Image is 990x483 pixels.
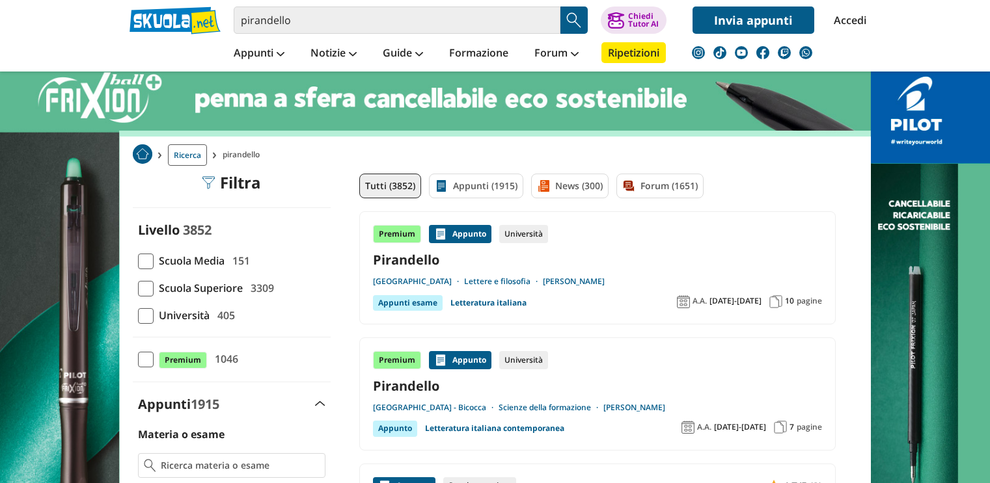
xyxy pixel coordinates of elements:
a: News (300) [531,174,609,198]
span: 10 [785,296,794,306]
span: 3309 [245,280,274,296]
span: 1915 [191,395,219,413]
img: Appunti contenuto [434,354,447,367]
div: Appunti esame [373,295,443,311]
img: Anno accademico [681,421,694,434]
div: Appunto [373,421,417,436]
span: 405 [212,307,235,324]
a: Scienze della formazione [499,402,603,413]
label: Materia o esame [138,427,225,441]
img: Ricerca materia o esame [144,459,156,472]
span: A.A. [697,422,711,432]
a: Home [133,144,152,166]
span: [DATE]-[DATE] [714,422,766,432]
img: Forum filtro contenuto [622,179,635,192]
a: Lettere e filosofia [464,276,543,287]
img: Filtra filtri mobile [202,176,215,189]
img: Appunti filtro contenuto [435,179,448,192]
span: A.A. [693,296,707,306]
span: Premium [159,352,207,369]
a: Letteratura italiana contemporanea [425,421,564,436]
input: Ricerca materia o esame [161,459,319,472]
div: Premium [373,225,421,243]
img: Anno accademico [677,295,690,308]
a: Appunti (1915) [429,174,523,198]
label: Appunti [138,395,219,413]
a: Forum (1651) [616,174,704,198]
img: Home [133,144,152,164]
a: Tutti (3852) [359,174,421,198]
img: News filtro contenuto [537,179,550,192]
span: pagine [797,422,822,432]
a: [PERSON_NAME] [603,402,665,413]
a: Pirandello [373,251,822,268]
a: Letteratura italiana [450,295,527,311]
div: Filtra [202,174,261,192]
a: Accedi [834,7,861,34]
span: pagine [797,296,822,306]
div: Università [499,351,548,369]
img: Pagine [769,295,782,308]
img: Appunti contenuto [434,228,447,241]
span: Scuola Superiore [154,280,243,296]
div: Università [499,225,548,243]
span: 7 [790,422,794,432]
span: 3852 [183,221,212,239]
span: 151 [227,252,250,269]
div: Premium [373,351,421,369]
span: [DATE]-[DATE] [709,296,762,306]
img: Apri e chiudi sezione [315,401,325,406]
a: Ricerca [168,144,207,166]
div: Appunto [429,225,491,243]
a: Pirandello [373,377,822,395]
span: Università [154,307,210,324]
a: [PERSON_NAME] [543,276,605,287]
span: 1046 [210,350,238,367]
a: [GEOGRAPHIC_DATA] [373,276,464,287]
div: Appunto [429,351,491,369]
label: Livello [138,221,180,239]
img: Pagine [774,421,787,434]
span: Scuola Media [154,252,225,269]
a: [GEOGRAPHIC_DATA] - Bicocca [373,402,499,413]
